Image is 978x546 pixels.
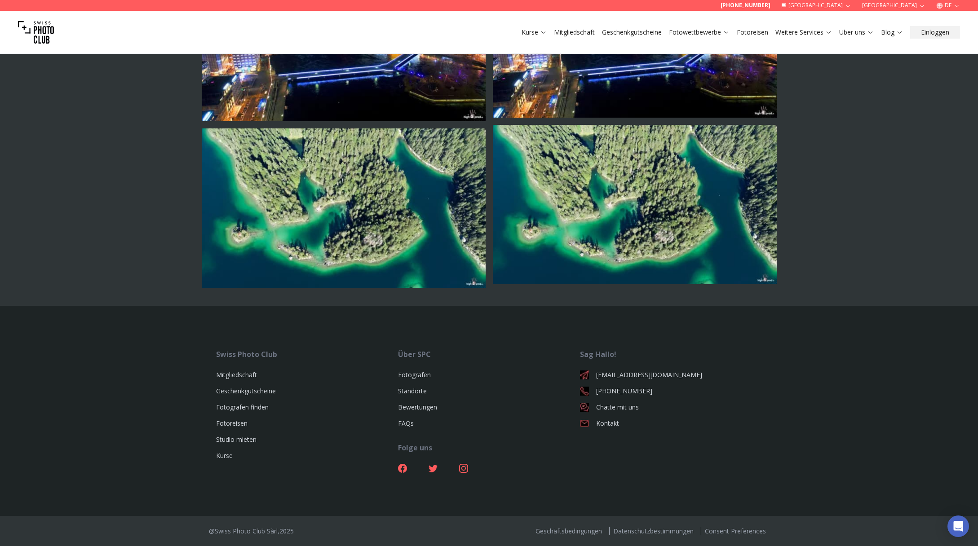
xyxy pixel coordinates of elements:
a: Consent Preferences [701,527,770,535]
div: Sag Hallo! [580,349,762,360]
button: Einloggen [910,26,960,39]
a: Studio mieten [216,435,257,444]
a: Fotografen finden [216,403,269,411]
button: Kurse [518,26,550,39]
a: Kontakt [580,419,762,428]
a: Geschenkgutscheine [216,387,276,395]
a: Mitgliedschaft [554,28,595,37]
a: Mitgliedschaft [216,370,257,379]
div: @Swiss Photo Club Sàrl, 2025 [209,527,294,536]
a: Fotografen [398,370,431,379]
button: Fotowettbewerbe [665,26,733,39]
a: Kurse [522,28,547,37]
a: Geschenkgutscheine [602,28,662,37]
a: [EMAIL_ADDRESS][DOMAIN_NAME] [580,370,762,379]
a: Chatte mit uns [580,403,762,412]
a: Standorte [398,387,427,395]
a: Bewertungen [398,403,437,411]
a: [PHONE_NUMBER] [580,387,762,396]
a: Fotowettbewerbe [669,28,730,37]
a: Fotoreisen [216,419,248,427]
a: Blog [881,28,903,37]
img: Photo by Olivier Riethauser [493,125,777,285]
button: Über uns [836,26,877,39]
button: Weitere Services [772,26,836,39]
a: Über uns [839,28,874,37]
a: Fotoreisen [737,28,768,37]
a: [PHONE_NUMBER] [721,2,770,9]
a: Geschäftsbedingungen [532,527,606,535]
a: Weitere Services [775,28,832,37]
div: Folge uns [398,442,580,453]
button: Geschenkgutscheine [598,26,665,39]
div: Open Intercom Messenger [947,515,969,537]
img: Swiss photo club [18,14,54,50]
button: Fotoreisen [733,26,772,39]
img: Photo by Olivier Riethauser [202,128,486,288]
div: Swiss Photo Club [216,349,398,360]
a: FAQs [398,419,414,427]
button: Mitgliedschaft [550,26,598,39]
a: Kurse [216,451,233,460]
a: Datenschutzbestimmungen [609,527,697,535]
div: Über SPC [398,349,580,360]
button: Blog [877,26,907,39]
